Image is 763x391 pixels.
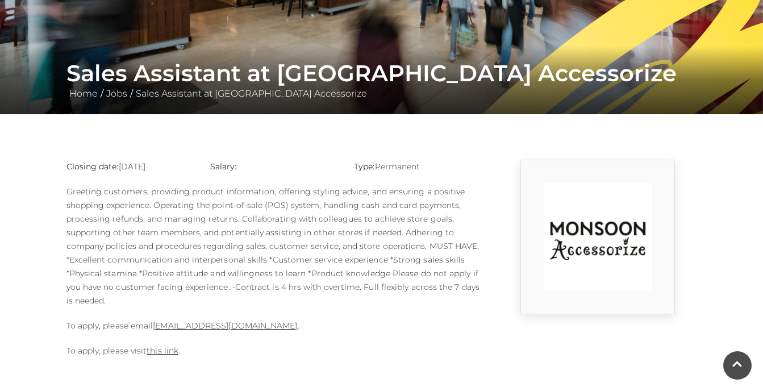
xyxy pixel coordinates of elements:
a: Home [66,88,101,99]
p: [DATE] [66,160,193,173]
strong: Closing date: [66,161,119,172]
a: this link [147,346,178,356]
h1: Sales Assistant at [GEOGRAPHIC_DATA] Accessorize [66,60,697,87]
strong: Type: [354,161,374,172]
img: rtuC_1630740947_no1Y.jpg [544,183,652,291]
a: Sales Assistant at [GEOGRAPHIC_DATA] Accessorize [133,88,370,99]
a: [EMAIL_ADDRESS][DOMAIN_NAME] [153,321,297,331]
p: Permanent [354,160,481,173]
a: Jobs [103,88,130,99]
strong: Salary: [210,161,237,172]
div: / / [58,60,706,101]
p: To apply, please email . [66,319,481,332]
p: Greeting customers, providing product information, offering styling advice, and ensuring a positi... [66,185,481,307]
p: To apply, please visit . [66,344,481,357]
